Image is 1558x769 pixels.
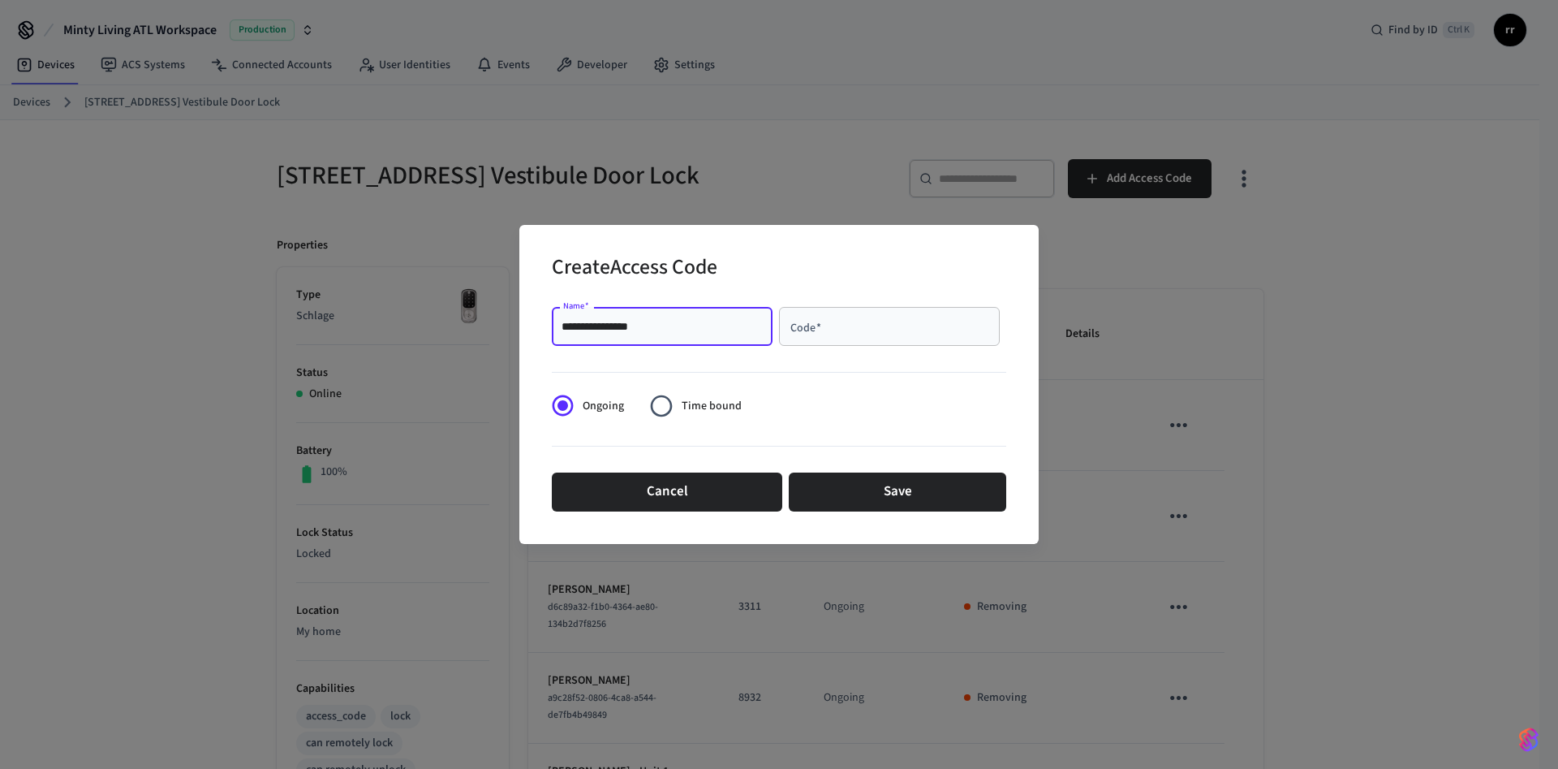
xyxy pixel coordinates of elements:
[552,244,717,294] h2: Create Access Code
[552,473,782,512] button: Cancel
[583,398,624,415] span: Ongoing
[789,473,1006,512] button: Save
[682,398,742,415] span: Time bound
[1519,727,1539,753] img: SeamLogoGradient.69752ec5.svg
[563,300,589,312] label: Name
